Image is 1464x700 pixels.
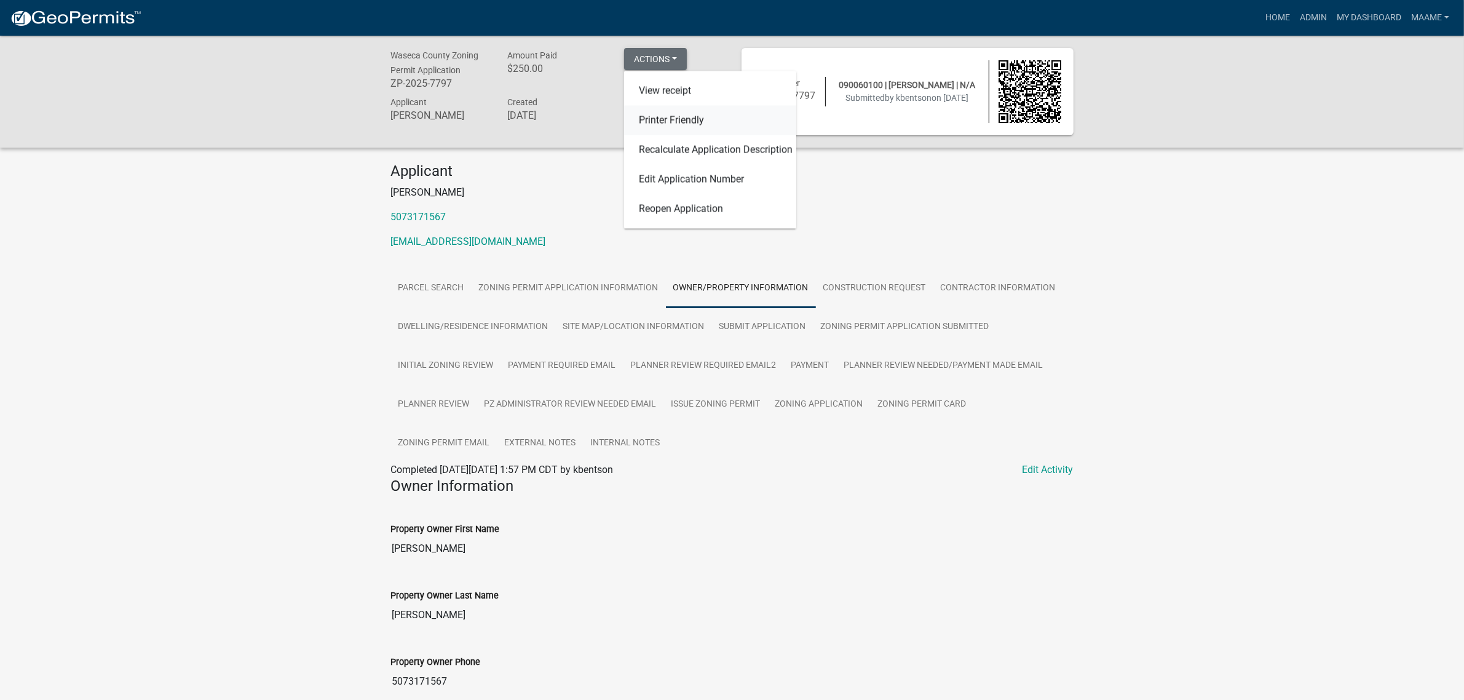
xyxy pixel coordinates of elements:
[391,269,472,308] a: Parcel search
[391,97,427,107] span: Applicant
[391,308,556,347] a: Dwelling/Residence Information
[1023,463,1074,477] a: Edit Activity
[507,50,557,60] span: Amount Paid
[624,48,687,70] button: Actions
[391,185,1074,200] p: [PERSON_NAME]
[477,385,664,424] a: PZ Administrator Review Needed Email
[1295,6,1332,30] a: Admin
[837,346,1051,386] a: Planner Review Needed/Payment Made Email
[507,63,606,74] h6: $250.00
[885,93,932,103] span: by kbentson
[816,269,933,308] a: Construction Request
[624,135,796,165] a: Recalculate Application Description
[391,346,501,386] a: Initial Zoning Review
[1260,6,1295,30] a: Home
[623,346,784,386] a: Planner Review Required Email2
[391,424,497,463] a: Zoning Permit Email
[664,385,768,424] a: Issue Zoning Permit
[391,236,546,247] a: [EMAIL_ADDRESS][DOMAIN_NAME]
[871,385,974,424] a: Zoning Permit Card
[999,60,1061,123] img: QR code
[624,76,796,106] a: View receipt
[391,78,489,89] h6: ZP-2025-7797
[768,385,871,424] a: Zoning Application
[624,165,796,194] a: Edit Application Number
[497,424,584,463] a: External Notes
[839,80,976,90] span: 090060100 | [PERSON_NAME] | N/A
[624,71,796,229] div: Actions
[391,464,614,475] span: Completed [DATE][DATE] 1:57 PM CDT by kbentson
[624,106,796,135] a: Printer Friendly
[666,269,816,308] a: Owner/Property Information
[391,477,1074,495] h4: Owner Information
[391,658,481,667] label: Property Owner Phone
[391,385,477,424] a: Planner Review
[556,308,712,347] a: Site Map/Location Information
[813,308,997,347] a: Zoning Permit Application Submitted
[846,93,969,103] span: Submitted on [DATE]
[501,346,623,386] a: Payment Required Email
[933,269,1063,308] a: Contractor Information
[624,194,796,224] a: Reopen Application
[584,424,668,463] a: Internal Notes
[507,109,606,121] h6: [DATE]
[391,162,1074,180] h4: Applicant
[712,308,813,347] a: Submit Application
[507,97,537,107] span: Created
[1406,6,1454,30] a: Maame
[391,525,500,534] label: Property Owner First Name
[391,211,446,223] a: 5073171567
[391,592,499,600] label: Property Owner Last Name
[1332,6,1406,30] a: My Dashboard
[472,269,666,308] a: Zoning Permit Application Information
[784,346,837,386] a: Payment
[391,50,479,75] span: Waseca County Zoning Permit Application
[391,109,489,121] h6: [PERSON_NAME]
